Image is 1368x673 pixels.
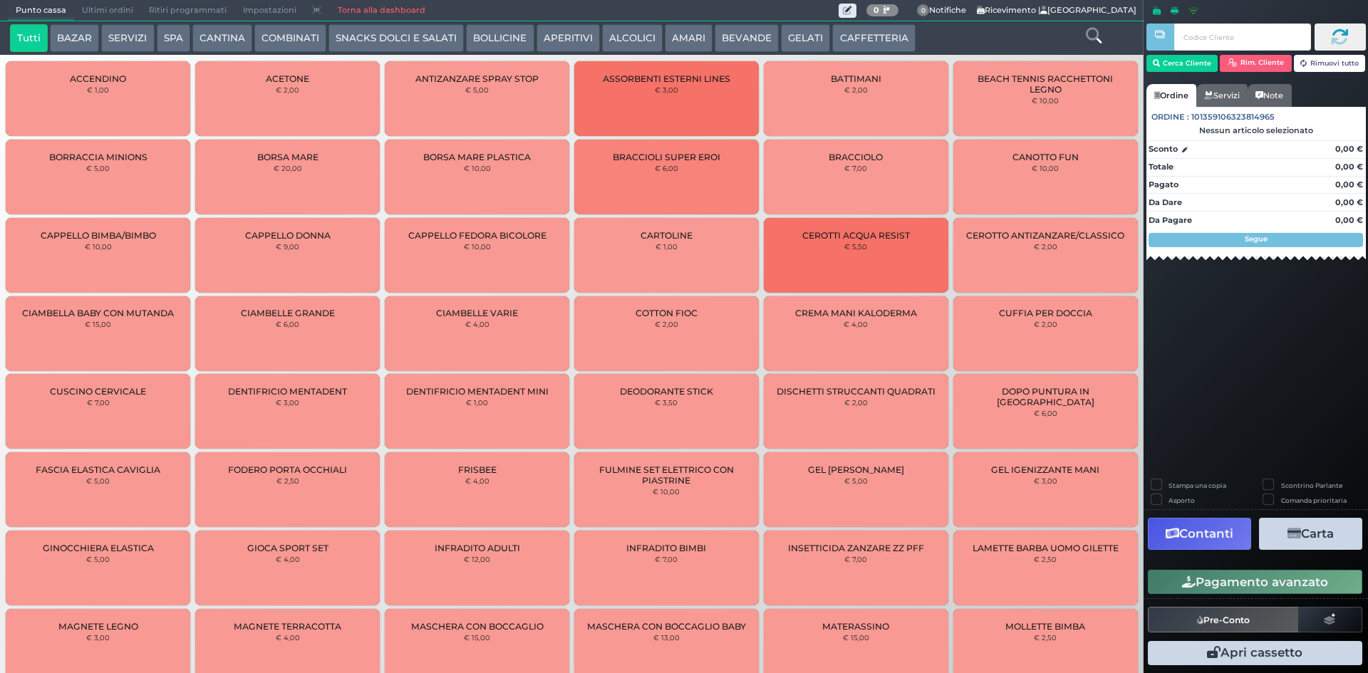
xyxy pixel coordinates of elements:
strong: Segue [1245,234,1268,244]
button: Tutti [10,24,48,53]
strong: Sconto [1149,143,1178,155]
span: Ordine : [1151,111,1189,123]
span: CARTOLINE [641,230,693,241]
small: € 10,00 [85,242,112,251]
small: € 2,00 [844,85,868,94]
span: CREMA MANI KALODERMA [795,308,917,318]
strong: Da Pagare [1149,215,1192,225]
span: MAGNETE LEGNO [58,621,138,632]
span: BATTIMANI [831,73,881,84]
small: € 3,00 [1034,476,1057,485]
button: COMBINATI [254,24,326,53]
span: CAPPELLO BIMBA/BIMBO [41,230,156,241]
div: Nessun articolo selezionato [1146,125,1366,135]
strong: 0,00 € [1335,179,1363,189]
span: Ritiri programmati [141,1,234,21]
small: € 3,00 [86,633,110,642]
span: BEACH TENNIS RACCHETTONI LEGNO [965,73,1125,95]
button: Cerca Cliente [1146,55,1218,72]
small: € 1,00 [87,85,109,94]
small: € 2,50 [1034,633,1057,642]
span: FASCIA ELASTICA CAVIGLIA [36,464,160,475]
span: CEROTTO ANTIZANZARE/CLASSICO [966,230,1124,241]
small: € 5,00 [86,476,110,485]
button: Pagamento avanzato [1148,570,1362,594]
small: € 7,00 [655,555,678,563]
small: € 6,00 [655,164,678,172]
label: Scontrino Parlante [1281,481,1342,490]
span: CIAMBELLA BABY CON MUTANDA [22,308,174,318]
small: € 3,00 [276,398,299,407]
small: € 10,00 [1032,164,1059,172]
small: € 13,00 [653,633,680,642]
span: FULMINE SET ELETTRICO CON PIASTRINE [586,464,747,486]
span: MATERASSINO [822,621,889,632]
span: MASCHERA CON BOCCAGLIO [411,621,544,632]
button: Rim. Cliente [1220,55,1292,72]
span: COTTON FIOC [636,308,698,318]
span: DEODORANTE STICK [620,386,713,397]
strong: 0,00 € [1335,197,1363,207]
span: GIOCA SPORT SET [247,543,328,553]
span: CAPPELLO FEDORA BICOLORE [408,230,546,241]
button: AMARI [665,24,712,53]
small: € 5,00 [844,476,868,485]
span: GEL [PERSON_NAME] [808,464,904,475]
span: MASCHERA CON BOCCAGLIO BABY [587,621,746,632]
small: € 2,00 [1034,242,1057,251]
span: Ultimi ordini [74,1,141,21]
small: € 7,00 [844,555,867,563]
strong: 0,00 € [1335,162,1363,172]
span: CUFFIA PER DOCCIA [999,308,1092,318]
small: € 4,00 [465,476,489,485]
a: Ordine [1146,84,1196,107]
button: Contanti [1148,518,1251,550]
button: Apri cassetto [1148,641,1362,665]
button: Carta [1259,518,1362,550]
small: € 10,00 [653,487,680,496]
span: BORSA MARE PLASTICA [423,152,531,162]
small: € 15,00 [85,320,111,328]
a: Note [1248,84,1291,107]
span: INFRADITO BIMBI [626,543,706,553]
small: € 2,50 [1034,555,1057,563]
small: € 10,00 [464,164,491,172]
label: Asporto [1168,496,1195,505]
strong: Da Dare [1149,197,1182,207]
span: BRACCIOLO [829,152,883,162]
button: SERVIZI [101,24,154,53]
b: 0 [874,5,879,15]
span: CIAMBELLE GRANDE [241,308,335,318]
span: MOLLETTE BIMBA [1005,621,1085,632]
strong: 0,00 € [1335,144,1363,154]
small: € 7,00 [87,398,110,407]
small: € 4,00 [276,555,300,563]
label: Comanda prioritaria [1281,496,1347,505]
small: € 3,00 [655,85,678,94]
small: € 7,00 [844,164,867,172]
span: CUSCINO CERVICALE [50,386,146,397]
span: CANOTTO FUN [1012,152,1079,162]
small: € 3,50 [655,398,678,407]
button: APERITIVI [537,24,600,53]
small: € 6,00 [1034,409,1057,417]
small: € 6,00 [276,320,299,328]
small: € 4,00 [844,320,868,328]
label: Stampa una copia [1168,481,1226,490]
small: € 5,00 [465,85,489,94]
span: Punto cassa [8,1,74,21]
span: CIAMBELLE VARIE [436,308,518,318]
small: € 5,00 [86,555,110,563]
span: BORSA MARE [257,152,318,162]
strong: 0,00 € [1335,215,1363,225]
span: DENTIFRICIO MENTADENT [228,386,347,397]
span: CAPPELLO DONNA [245,230,331,241]
span: 0 [917,4,930,17]
button: Rimuovi tutto [1294,55,1366,72]
small: € 4,00 [465,320,489,328]
span: MAGNETE TERRACOTTA [234,621,341,632]
button: BAZAR [50,24,99,53]
a: Servizi [1196,84,1248,107]
small: € 10,00 [1032,96,1059,105]
small: € 2,00 [1034,320,1057,328]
